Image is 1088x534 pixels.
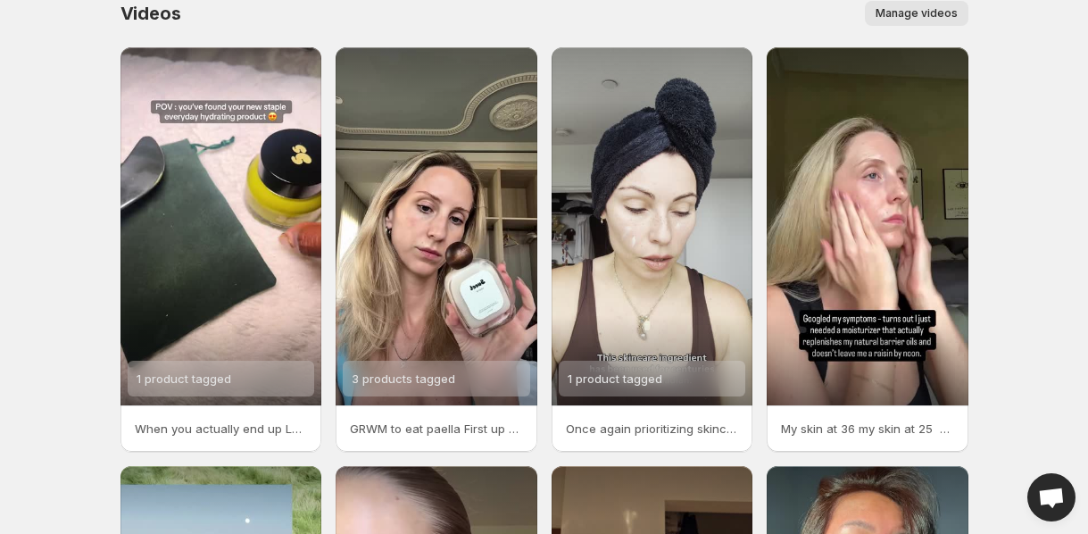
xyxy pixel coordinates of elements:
div: Open chat [1027,473,1076,521]
span: Videos [120,3,181,24]
button: Manage videos [865,1,968,26]
p: My skin at 36 my skin at 25 The difference Lipids Ive always done the right thingsretinol SPF a c... [781,420,954,438]
p: Once again prioritizing skincare over actually doing my hair I thought I was going to hate a tall... [566,420,739,438]
p: GRWM to eat paella First up skin prep with Sirne mist launching [DATE] Salve-ation balm to rehydr... [350,420,523,438]
span: 1 product tagged [568,371,662,386]
span: 1 product tagged [137,371,231,386]
span: Manage videos [876,6,958,21]
span: 3 products tagged [352,371,455,386]
p: When you actually end up LOVING the gifted items Thank you Sueet Skin My favourite everyday produ... [135,420,308,438]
